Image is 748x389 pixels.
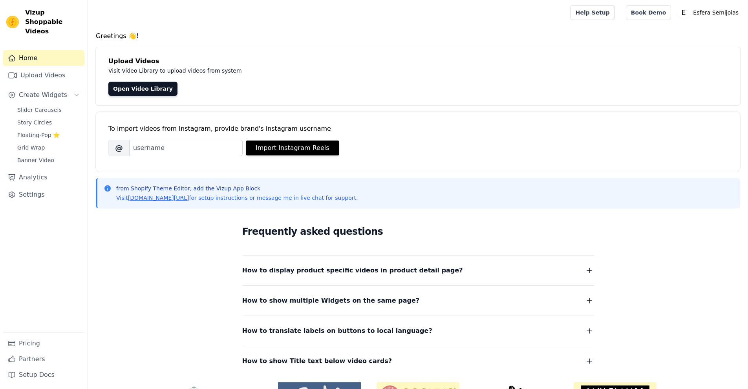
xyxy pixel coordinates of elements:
[242,265,463,276] span: How to display product specific videos in product detail page?
[13,130,84,141] a: Floating-Pop ⭐
[13,155,84,166] a: Banner Video
[130,140,243,156] input: username
[242,325,594,336] button: How to translate labels on buttons to local language?
[3,68,84,83] a: Upload Videos
[3,87,84,103] button: Create Widgets
[3,50,84,66] a: Home
[242,356,594,367] button: How to show Title text below video cards?
[3,351,84,367] a: Partners
[690,5,742,20] p: Esfera Semijoias
[242,295,420,306] span: How to show multiple Widgets on the same page?
[25,8,81,36] span: Vizup Shoppable Videos
[108,124,728,133] div: To import videos from Instagram, provide brand's instagram username
[96,31,740,41] h4: Greetings 👋!
[116,184,358,192] p: from Shopify Theme Editor, add the Vizup App Block
[242,325,432,336] span: How to translate labels on buttons to local language?
[108,57,728,66] h4: Upload Videos
[13,117,84,128] a: Story Circles
[677,5,742,20] button: E Esfera Semijoias
[13,104,84,115] a: Slider Carousels
[19,90,67,100] span: Create Widgets
[3,187,84,203] a: Settings
[108,140,130,156] span: @
[626,5,671,20] a: Book Demo
[108,66,460,75] p: Visit Video Library to upload videos from system
[13,142,84,153] a: Grid Wrap
[242,295,594,306] button: How to show multiple Widgets on the same page?
[116,194,358,202] p: Visit for setup instructions or message me in live chat for support.
[17,131,60,139] span: Floating-Pop ⭐
[246,141,339,155] button: Import Instagram Reels
[242,356,392,367] span: How to show Title text below video cards?
[242,224,594,239] h2: Frequently asked questions
[682,9,686,16] text: E
[17,144,45,152] span: Grid Wrap
[17,106,62,114] span: Slider Carousels
[3,367,84,383] a: Setup Docs
[108,82,177,96] a: Open Video Library
[17,119,52,126] span: Story Circles
[3,336,84,351] a: Pricing
[3,170,84,185] a: Analytics
[6,16,19,28] img: Vizup
[128,195,189,201] a: [DOMAIN_NAME][URL]
[571,5,615,20] a: Help Setup
[17,156,54,164] span: Banner Video
[242,265,594,276] button: How to display product specific videos in product detail page?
